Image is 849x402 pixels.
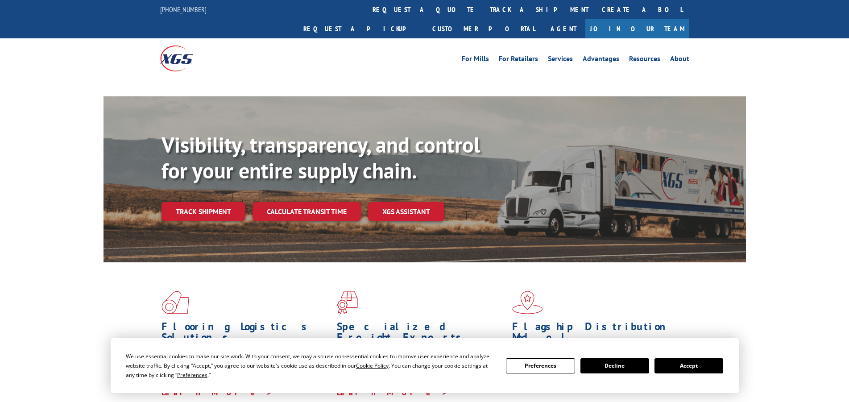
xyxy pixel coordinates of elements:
[337,291,358,314] img: xgs-icon-focused-on-flooring-red
[548,55,573,65] a: Services
[542,19,585,38] a: Agent
[585,19,689,38] a: Join Our Team
[583,55,619,65] a: Advantages
[670,55,689,65] a: About
[356,362,389,369] span: Cookie Policy
[337,321,505,347] h1: Specialized Freight Experts
[111,338,739,393] div: Cookie Consent Prompt
[512,291,543,314] img: xgs-icon-flagship-distribution-model-red
[253,202,361,221] a: Calculate transit time
[160,5,207,14] a: [PHONE_NUMBER]
[126,352,495,380] div: We use essential cookies to make our site work. With your consent, we may also use non-essential ...
[368,202,444,221] a: XGS ASSISTANT
[426,19,542,38] a: Customer Portal
[162,387,273,398] a: Learn More >
[162,321,330,347] h1: Flooring Logistics Solutions
[162,202,245,221] a: Track shipment
[506,358,575,373] button: Preferences
[462,55,489,65] a: For Mills
[629,55,660,65] a: Resources
[499,55,538,65] a: For Retailers
[162,131,480,184] b: Visibility, transparency, and control for your entire supply chain.
[337,387,448,398] a: Learn More >
[162,291,189,314] img: xgs-icon-total-supply-chain-intelligence-red
[177,371,207,379] span: Preferences
[654,358,723,373] button: Accept
[297,19,426,38] a: Request a pickup
[580,358,649,373] button: Decline
[512,321,681,347] h1: Flagship Distribution Model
